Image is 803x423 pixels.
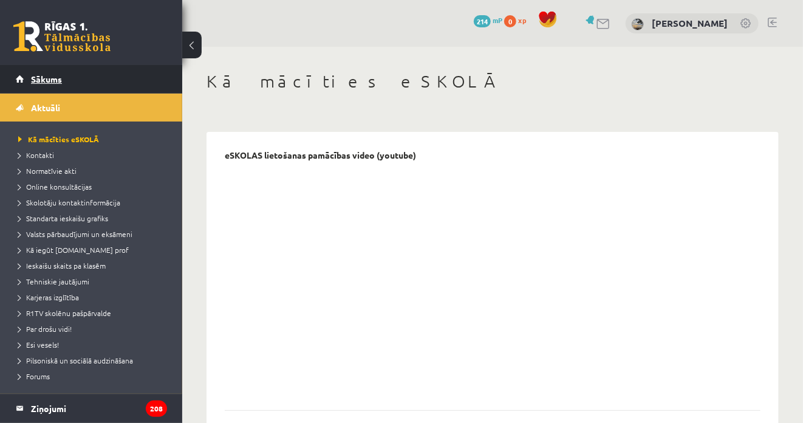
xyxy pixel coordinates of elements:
a: [PERSON_NAME] [652,17,728,29]
a: Pilsoniskā un sociālā audzināšana [18,355,170,366]
a: Forums [18,371,170,382]
a: Ziņojumi208 [16,394,167,422]
span: Kontakti [18,150,54,160]
a: R1TV skolēnu pašpārvalde [18,308,170,318]
span: xp [518,15,526,25]
a: Kontakti [18,150,170,160]
a: Aktuāli [16,94,167,122]
span: Kā iegūt [DOMAIN_NAME] prof [18,245,129,255]
a: Tehniskie jautājumi [18,276,170,287]
span: Normatīvie akti [18,166,77,176]
span: mP [493,15,502,25]
i: 208 [146,401,167,417]
a: 214 mP [474,15,502,25]
span: Forums [18,371,50,381]
span: Aktuāli [31,102,60,113]
a: 0 xp [504,15,532,25]
a: Valsts pārbaudījumi un eksāmeni [18,229,170,239]
a: Kā iegūt [DOMAIN_NAME] prof [18,244,170,255]
a: Standarta ieskaišu grafiks [18,213,170,224]
span: Ieskaišu skaits pa klasēm [18,261,106,270]
span: Standarta ieskaišu grafiks [18,213,108,223]
span: 214 [474,15,491,27]
a: Sākums [16,65,167,93]
a: Online konsultācijas [18,181,170,192]
a: Rīgas 1. Tālmācības vidusskola [13,21,111,52]
h1: Kā mācīties eSKOLĀ [207,71,779,92]
a: Par drošu vidi! [18,323,170,334]
span: R1TV skolēnu pašpārvalde [18,308,111,318]
a: Karjeras izglītība [18,292,170,303]
span: Esi vesels! [18,340,59,349]
a: Ieskaišu skaits pa klasēm [18,260,170,271]
span: Pilsoniskā un sociālā audzināšana [18,356,133,365]
a: Esi vesels! [18,339,170,350]
span: Valsts pārbaudījumi un eksāmeni [18,229,132,239]
span: Kā mācīties eSKOLĀ [18,134,99,144]
span: Karjeras izglītība [18,292,79,302]
a: Kā mācīties eSKOLĀ [18,134,170,145]
p: eSKOLAS lietošanas pamācības video (youtube) [225,150,416,160]
span: Par drošu vidi! [18,324,72,334]
a: Skolotāju kontaktinformācija [18,197,170,208]
legend: Ziņojumi [31,394,167,422]
span: Sākums [31,74,62,84]
a: Normatīvie akti [18,165,170,176]
span: Skolotāju kontaktinformācija [18,198,120,207]
img: Melisa Amanda Vilkaste [632,18,644,30]
span: Online konsultācijas [18,182,92,191]
span: Tehniskie jautājumi [18,277,89,286]
span: 0 [504,15,516,27]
